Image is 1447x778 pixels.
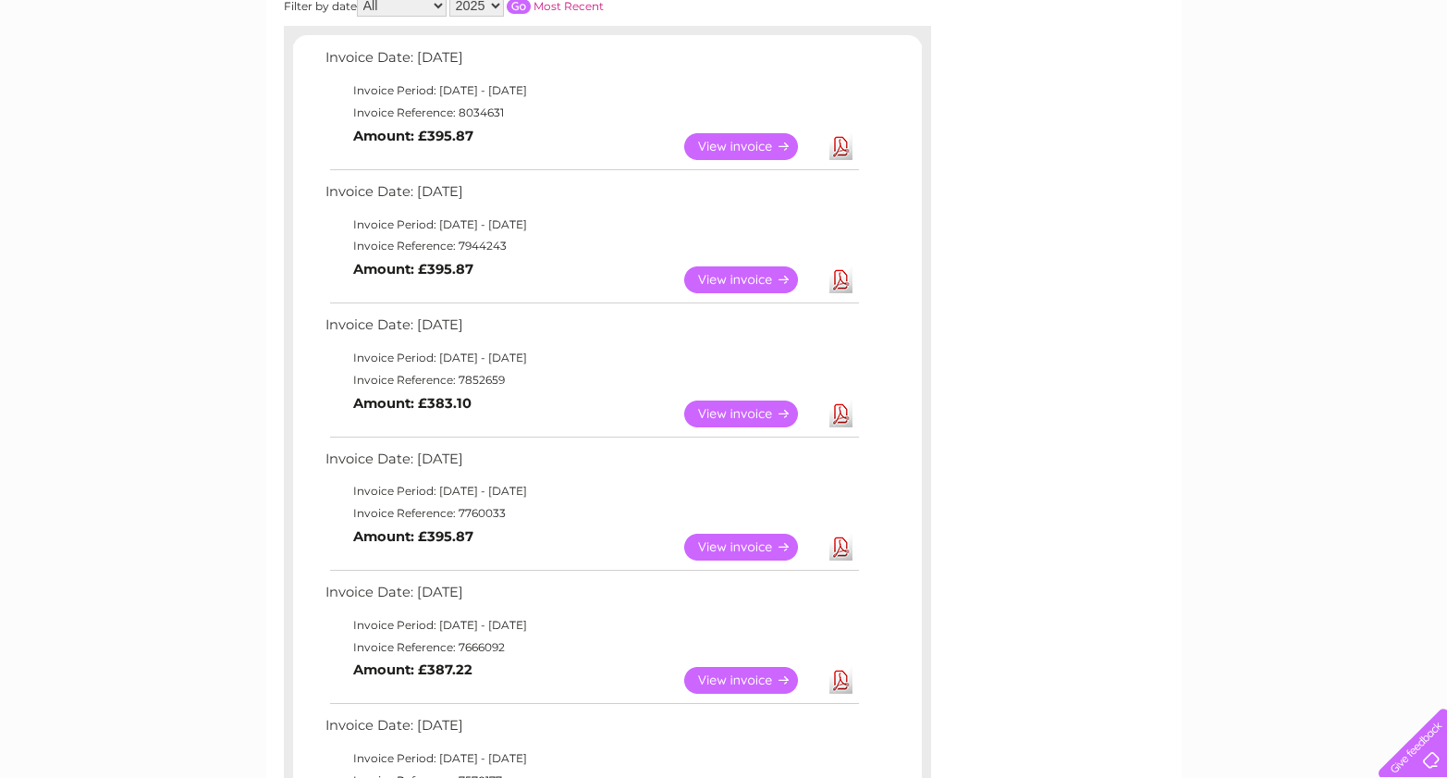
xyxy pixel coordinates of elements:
[1098,9,1226,32] a: 0333 014 3131
[1386,79,1429,93] a: Log out
[353,661,472,678] b: Amount: £387.22
[321,347,862,369] td: Invoice Period: [DATE] - [DATE]
[684,534,820,561] a: View
[829,401,852,427] a: Download
[321,636,862,659] td: Invoice Reference: 7666092
[684,667,820,694] a: View
[321,102,862,124] td: Invoice Reference: 8034631
[684,266,820,293] a: View
[353,395,472,412] b: Amount: £383.10
[321,313,862,347] td: Invoice Date: [DATE]
[829,133,852,160] a: Download
[321,713,862,747] td: Invoice Date: [DATE]
[321,369,862,391] td: Invoice Reference: 7852659
[684,133,820,160] a: View
[1324,79,1369,93] a: Contact
[829,534,852,561] a: Download
[321,480,862,502] td: Invoice Period: [DATE] - [DATE]
[321,235,862,257] td: Invoice Reference: 7944243
[353,261,473,278] b: Amount: £395.87
[321,580,862,614] td: Invoice Date: [DATE]
[829,667,852,694] a: Download
[1286,79,1313,93] a: Blog
[321,614,862,636] td: Invoice Period: [DATE] - [DATE]
[51,48,145,105] img: logo.png
[288,10,1161,90] div: Clear Business is a trading name of Verastar Limited (registered in [GEOGRAPHIC_DATA] No. 3667643...
[321,179,862,214] td: Invoice Date: [DATE]
[1220,79,1275,93] a: Telecoms
[321,502,862,525] td: Invoice Reference: 7760033
[353,128,473,144] b: Amount: £395.87
[1122,79,1157,93] a: Water
[321,747,862,770] td: Invoice Period: [DATE] - [DATE]
[321,447,862,481] td: Invoice Date: [DATE]
[1168,79,1208,93] a: Energy
[829,266,852,293] a: Download
[321,80,862,102] td: Invoice Period: [DATE] - [DATE]
[321,214,862,236] td: Invoice Period: [DATE] - [DATE]
[321,45,862,80] td: Invoice Date: [DATE]
[684,401,820,427] a: View
[353,528,473,545] b: Amount: £395.87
